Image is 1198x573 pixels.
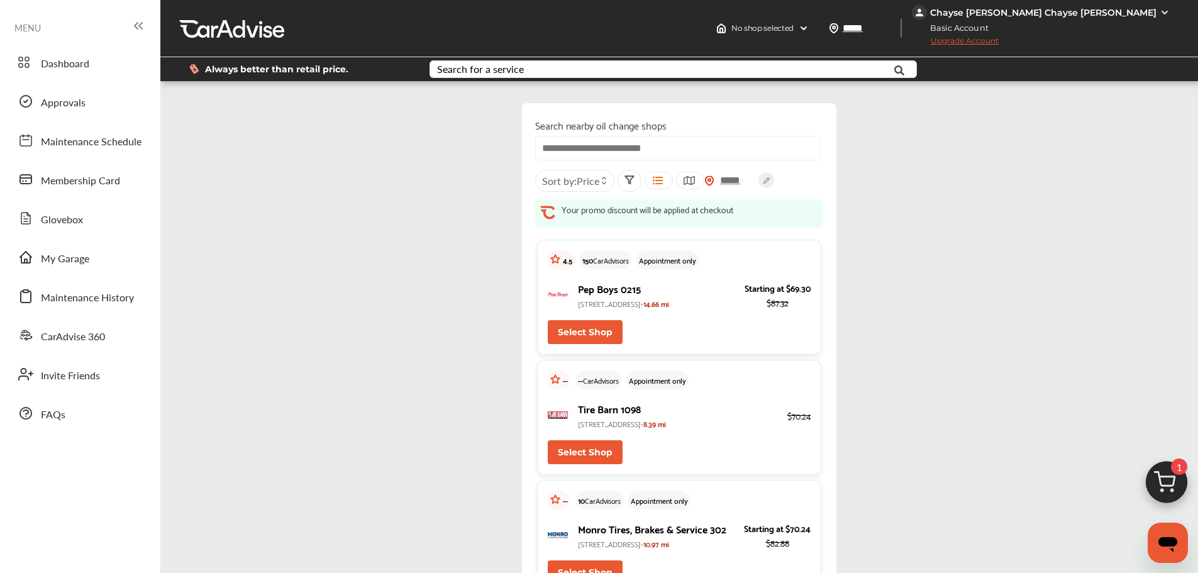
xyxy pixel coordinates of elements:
a: Membership Card [11,163,148,196]
span: 10.97 mi [643,537,669,550]
span: -- [578,374,583,387]
span: 8.39 mi [643,417,666,430]
p: $87.32 [745,295,811,309]
p: Search nearby oil change shops [535,116,823,133]
div: Chayse [PERSON_NAME] Chayse [PERSON_NAME] [930,7,1156,18]
p: Starting at $69.30 [745,281,811,295]
img: WGsFRI8htEPBVLJbROoPRyZpYNWhNONpIPPETTm6eUC0GeLEiAAAAAElFTkSuQmCC [1160,8,1170,18]
span: Invite Friends [41,368,100,384]
p: Pep Boys 0215 [578,280,735,297]
img: location_vector_orange.38f05af8.svg [704,175,714,186]
span: MENU [14,23,41,33]
img: jVpblrzwTbfkPYzPPzSLxeg0AAAAASUVORK5CYII= [912,5,927,20]
p: Appointment only [631,494,688,507]
span: Dashboard [41,56,89,72]
div: Search for a service [437,64,524,74]
p: -- [563,374,568,387]
p: $70.24 [787,408,811,423]
span: Price [577,174,599,188]
img: header-home-logo.8d720a4f.svg [716,23,726,33]
span: CarAdvisors [583,374,619,387]
span: [STREET_ADDRESS]- [578,537,643,550]
span: Basic Account [913,21,998,35]
span: Maintenance Schedule [41,134,141,150]
span: FAQs [41,407,65,423]
a: Maintenance Schedule [11,124,148,157]
span: My Garage [41,251,89,267]
img: logo-pepboys.png [548,285,568,305]
p: -- [563,494,568,507]
a: FAQs [11,397,148,430]
a: Approvals [11,85,148,118]
button: Select Shop [548,440,623,464]
a: Dashboard [11,46,148,79]
span: [STREET_ADDRESS]- [578,297,643,310]
a: Maintenance History [11,280,148,313]
p: Appointment only [639,253,696,267]
span: CarAdvise 360 [41,329,105,345]
span: CarAdvisors [593,253,629,267]
img: location_vector.a44bc228.svg [829,23,839,33]
span: CarAdvisors [585,494,621,507]
span: Glovebox [41,212,83,228]
span: Membership Card [41,173,120,189]
p: Starting at $70.24 [744,521,811,535]
p: Your promo discount will be applied at checkout [562,204,733,214]
img: logo-monro.png [548,532,568,538]
a: Glovebox [11,202,148,235]
img: cart_icon.3d0951e8.svg [1136,455,1197,516]
p: Monro Tires, Brakes & Service 302 [578,520,734,537]
span: Sort by : [542,174,599,188]
span: [STREET_ADDRESS]- [578,417,643,430]
span: No shop selected [731,23,794,33]
a: CarAdvise 360 [11,319,148,352]
p: Tire Barn 1098 [578,400,777,417]
span: Upgrade Account [912,36,999,52]
span: 150 [582,253,593,267]
p: 4.5 [563,253,572,267]
img: dollor_label_vector.a70140d1.svg [189,64,199,74]
span: 1 [1171,459,1187,475]
span: Maintenance History [41,290,134,306]
span: Always better than retail price. [205,65,348,74]
span: 14.66 mi [643,297,669,310]
button: Select Shop [548,320,623,344]
iframe: Button to launch messaging window [1148,523,1188,563]
span: Approvals [41,95,86,111]
a: My Garage [11,241,148,274]
img: header-down-arrow.9dd2ce7d.svg [799,23,809,33]
img: header-divider.bc55588e.svg [901,19,902,38]
a: Invite Friends [11,358,148,391]
p: Appointment only [629,374,686,387]
img: logo-tire-barn.png [548,411,568,418]
p: $82.88 [744,535,811,550]
span: 10 [578,494,585,507]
